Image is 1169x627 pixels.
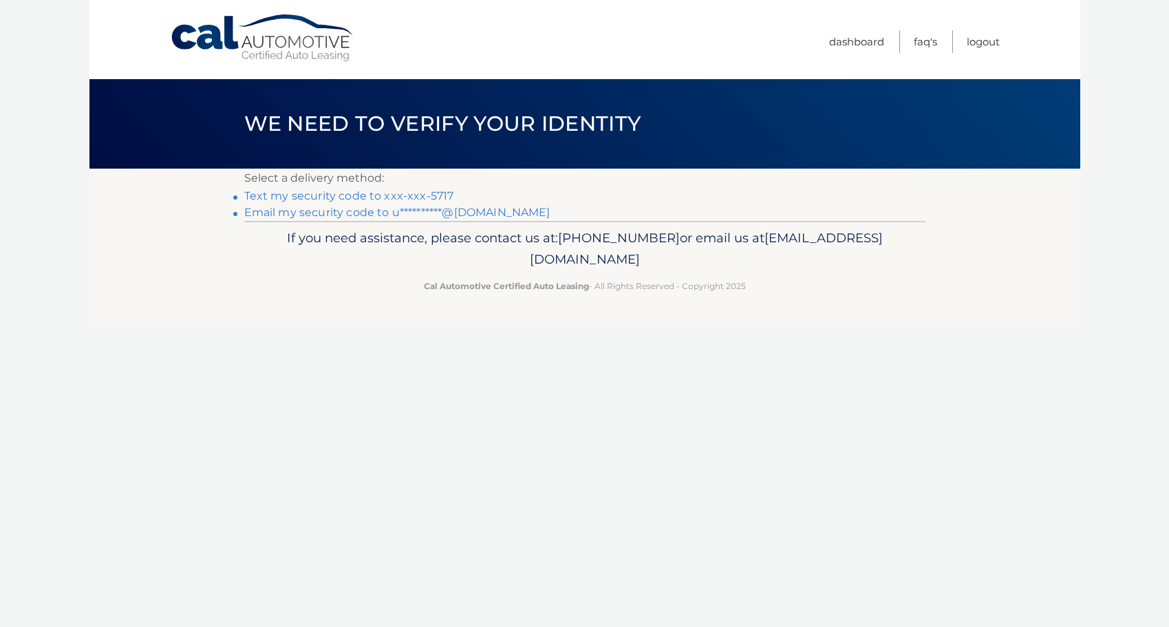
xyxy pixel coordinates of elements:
a: Text my security code to xxx-xxx-5717 [244,189,454,202]
a: Cal Automotive [170,14,356,63]
a: Email my security code to u**********@[DOMAIN_NAME] [244,206,550,219]
span: [PHONE_NUMBER] [558,230,680,246]
a: FAQ's [914,30,937,53]
p: If you need assistance, please contact us at: or email us at [253,227,916,271]
p: - All Rights Reserved - Copyright 2025 [253,279,916,293]
span: We need to verify your identity [244,111,641,136]
a: Logout [967,30,1000,53]
a: Dashboard [829,30,884,53]
p: Select a delivery method: [244,169,925,188]
strong: Cal Automotive Certified Auto Leasing [424,281,589,291]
